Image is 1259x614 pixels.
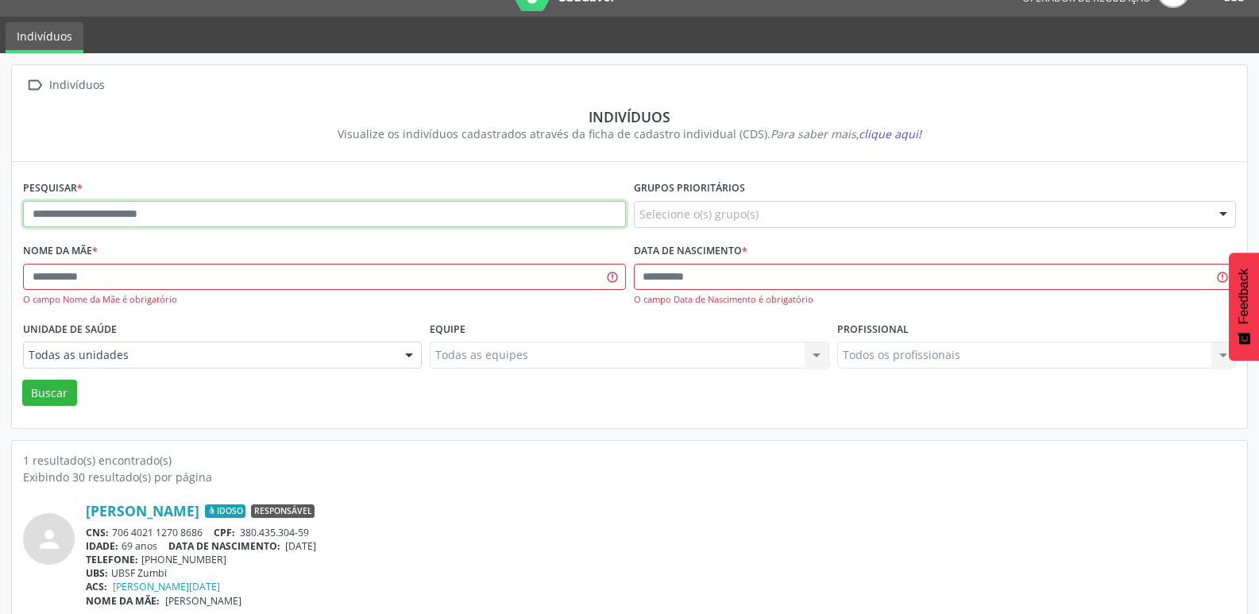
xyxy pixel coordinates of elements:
span: NOME DA MÃE: [86,594,160,608]
i:  [23,74,46,97]
span: Responsável [251,504,315,519]
span: Feedback [1237,268,1251,324]
a:  Indivíduos [23,74,107,97]
span: Selecione o(s) grupo(s) [639,206,759,222]
button: Feedback - Mostrar pesquisa [1229,253,1259,361]
label: Data de nascimento [634,239,747,264]
label: Grupos prioritários [634,176,745,201]
div: 706 4021 1270 8686 [86,526,1236,539]
span: DATA DE NASCIMENTO: [168,539,280,553]
div: O campo Data de Nascimento é obrigatório [634,293,1237,307]
a: [PERSON_NAME] [86,502,199,519]
div: Indivíduos [34,108,1225,126]
i: Para saber mais, [770,126,921,141]
span: clique aqui! [859,126,921,141]
div: UBSF Zumbi [86,566,1236,580]
span: IDADE: [86,539,118,553]
div: 69 anos [86,539,1236,553]
span: CNS: [86,526,109,539]
div: [PHONE_NUMBER] [86,553,1236,566]
label: Unidade de saúde [23,317,117,342]
div: Exibindo 30 resultado(s) por página [23,469,1236,485]
span: UBS: [86,566,108,580]
span: [DATE] [285,539,316,553]
button: Buscar [22,380,77,407]
span: ACS: [86,580,107,593]
span: TELEFONE: [86,553,138,566]
span: CPF: [214,526,235,539]
label: Equipe [430,317,465,342]
label: Pesquisar [23,176,83,201]
span: 380.435.304-59 [240,526,309,539]
div: O campo Nome da Mãe é obrigatório [23,293,626,307]
div: 1 resultado(s) encontrado(s) [23,452,1236,469]
i: person [35,525,64,554]
span: Todas as unidades [29,347,389,363]
label: Profissional [837,317,909,342]
span: Idoso [205,504,245,519]
span: [PERSON_NAME] [165,594,241,608]
div: Visualize os indivíduos cadastrados através da ficha de cadastro individual (CDS). [34,126,1225,142]
a: Indivíduos [6,22,83,53]
a: [PERSON_NAME][DATE] [113,580,220,593]
div: Indivíduos [46,74,107,97]
label: Nome da mãe [23,239,98,264]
